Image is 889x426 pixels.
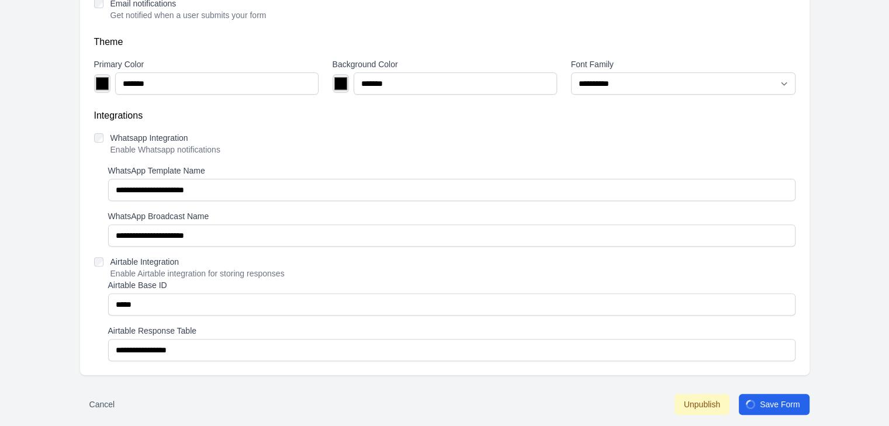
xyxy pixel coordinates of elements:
label: Airtable Base ID [108,279,795,291]
button: Unpublish [674,394,729,415]
button: Save Form [739,394,809,415]
label: Whatsapp Integration [110,133,188,143]
p: Get notified when a user submits your form [110,9,267,21]
label: Background Color [333,58,557,70]
h3: Theme [94,35,795,49]
label: Primary Color [94,58,319,70]
h3: Integrations [94,109,795,123]
button: Cancel [80,394,124,415]
label: Airtable Response Table [108,325,795,337]
label: Font Family [571,58,795,70]
p: Enable Airtable integration for storing responses [110,268,285,279]
label: WhatsApp Template Name [108,165,795,176]
label: Airtable Integration [110,257,179,266]
p: Enable Whatsapp notifications [110,144,220,155]
label: WhatsApp Broadcast Name [108,210,795,222]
